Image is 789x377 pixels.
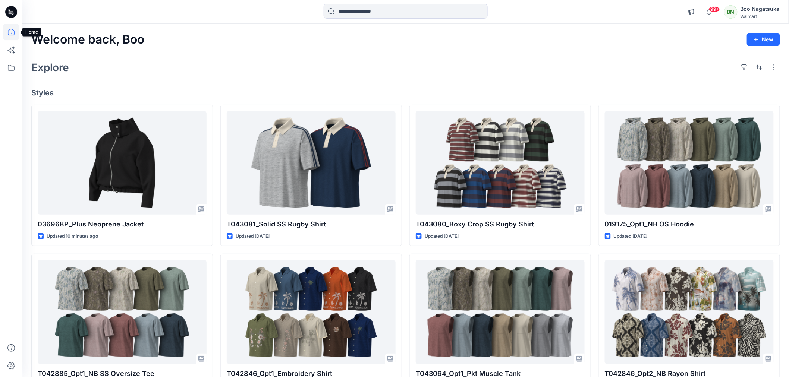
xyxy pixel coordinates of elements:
[416,219,585,229] p: T043080_Boxy Crop SS Rugby Shirt
[425,232,459,240] p: Updated [DATE]
[724,5,738,19] div: BN
[31,61,69,73] h2: Explore
[605,111,774,215] a: 019175_Opt1_NB OS Hoodie
[416,260,585,364] a: T043064_Opt1_Pkt Muscle Tank
[227,111,396,215] a: T043081_Solid SS Rugby Shirt
[747,33,780,46] button: New
[31,88,780,97] h4: Styles
[31,33,144,47] h2: Welcome back, Boo
[47,232,98,240] p: Updated 10 minutes ago
[38,219,207,229] p: 036968P_Plus Neoprene Jacket
[236,232,270,240] p: Updated [DATE]
[416,111,585,215] a: T043080_Boxy Crop SS Rugby Shirt
[741,4,780,13] div: Boo Nagatsuka
[605,219,774,229] p: 019175_Opt1_NB OS Hoodie
[614,232,648,240] p: Updated [DATE]
[709,6,720,12] span: 99+
[227,260,396,364] a: T042846_Opt1_Embroidery Shirt
[605,260,774,364] a: T042846_Opt2_NB Rayon Shirt
[227,219,396,229] p: T043081_Solid SS Rugby Shirt
[741,13,780,19] div: Walmart
[38,111,207,215] a: 036968P_Plus Neoprene Jacket
[38,260,207,364] a: T042885_Opt1_NB SS Oversize Tee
